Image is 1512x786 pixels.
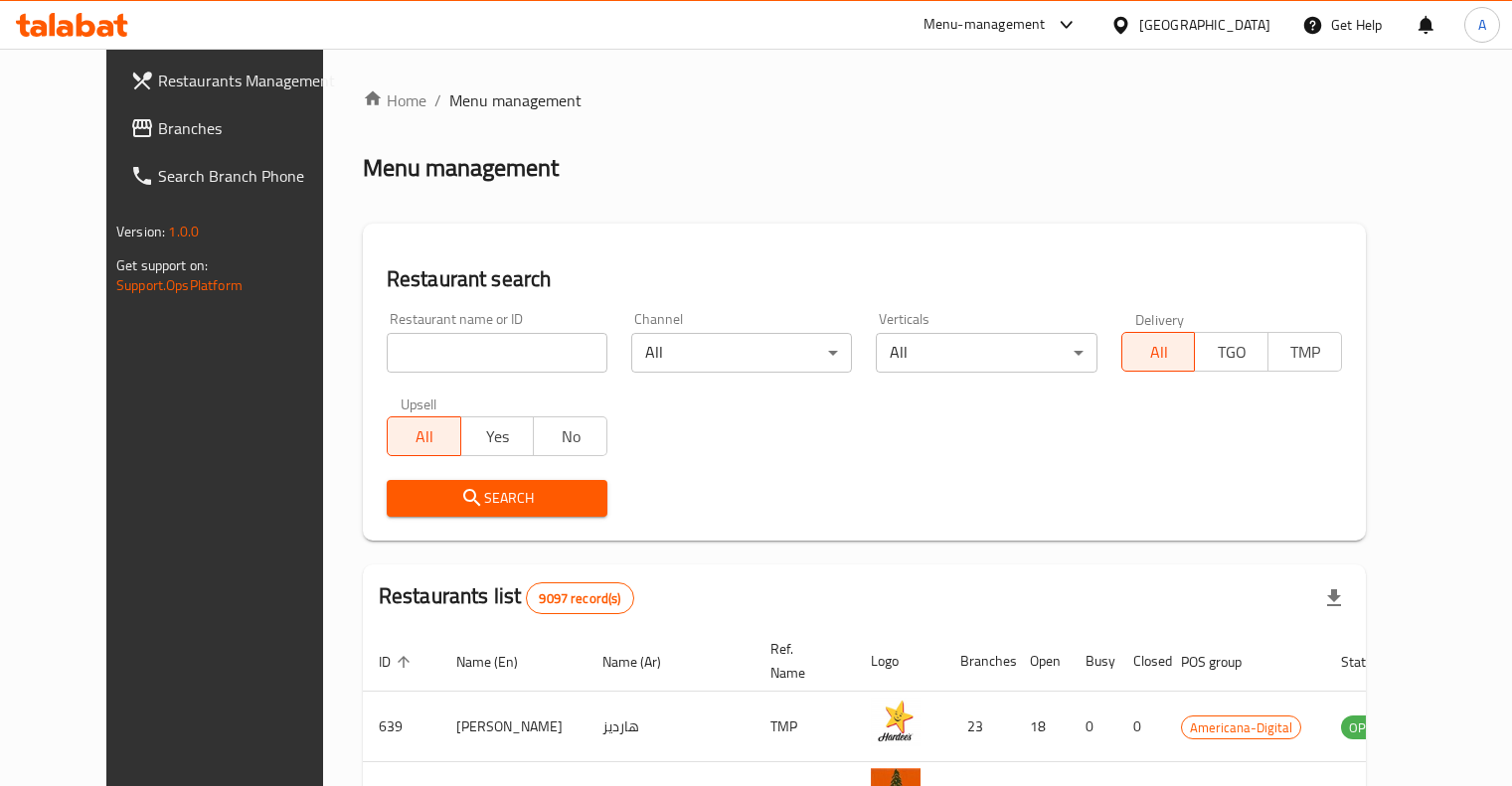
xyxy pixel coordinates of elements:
[1341,715,1390,739] div: OPEN
[116,219,165,244] span: Version:
[403,486,591,511] span: Search
[1341,716,1390,739] span: OPEN
[401,396,437,410] label: Upsell
[876,333,1096,373] div: All
[1130,338,1188,367] span: All
[1135,312,1185,326] label: Delivery
[114,104,359,152] a: Branches
[1181,650,1267,674] span: POS group
[1267,332,1342,372] button: TMP
[440,692,587,762] td: [PERSON_NAME]
[116,272,243,298] a: Support.OpsPlatform
[533,416,607,456] button: No
[460,416,535,456] button: Yes
[379,650,417,674] span: ID
[944,631,1014,692] th: Branches
[396,422,453,451] span: All
[158,69,343,92] span: Restaurants Management
[871,698,921,747] img: Hardee's
[770,637,831,685] span: Ref. Name
[456,650,544,674] span: Name (En)
[1117,631,1165,692] th: Closed
[1182,716,1300,739] span: Americana-Digital
[944,692,1014,762] td: 23
[631,333,852,373] div: All
[114,57,359,104] a: Restaurants Management
[924,13,1046,37] div: Menu-management
[158,116,343,140] span: Branches
[602,650,687,674] span: Name (Ar)
[387,264,1342,294] h2: Restaurant search
[755,692,855,762] td: TMP
[114,152,359,200] a: Search Branch Phone
[116,252,208,278] span: Get support on:
[1203,338,1260,367] span: TGO
[158,164,343,188] span: Search Branch Phone
[1310,574,1358,622] div: Export file
[1478,14,1486,36] span: A
[1014,631,1070,692] th: Open
[1014,692,1070,762] td: 18
[1341,650,1406,674] span: Status
[527,589,632,608] span: 9097 record(s)
[1121,332,1196,372] button: All
[855,631,944,692] th: Logo
[379,581,634,614] h2: Restaurants list
[1276,338,1334,367] span: TMP
[363,152,559,184] h2: Menu management
[387,333,607,373] input: Search for restaurant name or ID..
[587,692,755,762] td: هارديز
[469,422,527,451] span: Yes
[449,88,582,112] span: Menu management
[363,88,1366,112] nav: breadcrumb
[434,88,441,112] li: /
[387,416,461,456] button: All
[1117,692,1165,762] td: 0
[363,88,426,112] a: Home
[1070,692,1117,762] td: 0
[363,692,440,762] td: 639
[1070,631,1117,692] th: Busy
[526,582,633,614] div: Total records count
[1139,14,1270,36] div: [GEOGRAPHIC_DATA]
[1194,332,1268,372] button: TGO
[387,480,607,517] button: Search
[168,219,199,244] span: 1.0.0
[542,422,599,451] span: No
